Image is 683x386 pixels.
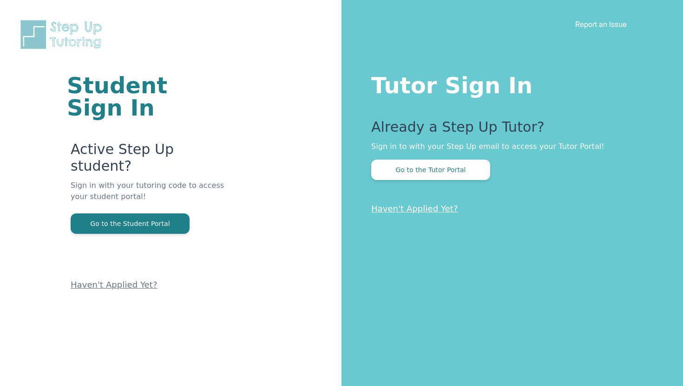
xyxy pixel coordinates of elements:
[371,204,458,213] a: Haven't Applied Yet?
[371,165,490,174] a: Go to the Tutor Portal
[71,219,190,228] a: Go to the Student Portal
[371,160,490,180] button: Go to the Tutor Portal
[575,19,627,29] a: Report an Issue
[371,119,646,141] p: Already a Step Up Tutor?
[67,74,230,119] h1: Student Sign In
[371,141,646,152] p: Sign in to with your Step Up email to access your Tutor Portal!
[71,180,230,213] p: Sign in with your tutoring code to access your student portal!
[19,19,108,51] img: Step Up Tutoring horizontal logo
[71,213,190,234] button: Go to the Student Portal
[371,71,646,96] h1: Tutor Sign In
[71,280,158,289] a: Haven't Applied Yet?
[71,141,230,180] p: Active Step Up student?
